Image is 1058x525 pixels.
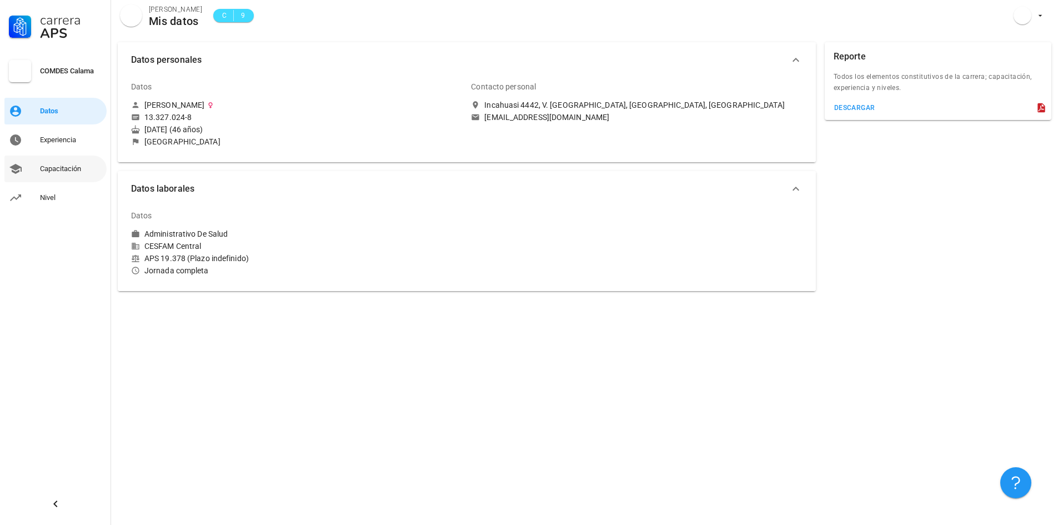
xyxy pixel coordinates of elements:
div: avatar [1014,7,1031,24]
div: Capacitación [40,164,102,173]
div: APS [40,27,102,40]
span: C [220,10,229,21]
span: 9 [238,10,247,21]
div: Mis datos [149,15,202,27]
span: Datos personales [131,52,789,68]
button: Datos personales [118,42,816,78]
div: Datos [131,73,152,100]
button: descargar [829,100,880,116]
div: [GEOGRAPHIC_DATA] [144,137,220,147]
div: 13.327.024-8 [144,112,192,122]
button: Datos laborales [118,171,816,207]
div: Incahuasi 4442, V. [GEOGRAPHIC_DATA], [GEOGRAPHIC_DATA], [GEOGRAPHIC_DATA] [484,100,784,110]
div: avatar [120,4,142,27]
div: [DATE] (46 años) [131,124,462,134]
div: COMDES Calama [40,67,102,76]
a: Incahuasi 4442, V. [GEOGRAPHIC_DATA], [GEOGRAPHIC_DATA], [GEOGRAPHIC_DATA] [471,100,802,110]
div: APS 19.378 (Plazo indefinido) [131,253,462,263]
a: [EMAIL_ADDRESS][DOMAIN_NAME] [471,112,802,122]
a: Experiencia [4,127,107,153]
div: [PERSON_NAME] [144,100,204,110]
div: [EMAIL_ADDRESS][DOMAIN_NAME] [484,112,609,122]
div: Datos [40,107,102,116]
div: descargar [834,104,875,112]
div: Datos [131,202,152,229]
div: CESFAM Central [131,241,462,251]
div: [PERSON_NAME] [149,4,202,15]
div: Jornada completa [131,266,462,276]
div: Todos los elementos constitutivos de la carrera; capacitación, experiencia y niveles. [825,71,1051,100]
div: Carrera [40,13,102,27]
div: Administrativo De Salud [144,229,228,239]
a: Datos [4,98,107,124]
div: Nivel [40,193,102,202]
div: Experiencia [40,136,102,144]
div: Reporte [834,42,866,71]
a: Capacitación [4,156,107,182]
a: Nivel [4,184,107,211]
div: Contacto personal [471,73,536,100]
span: Datos laborales [131,181,789,197]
